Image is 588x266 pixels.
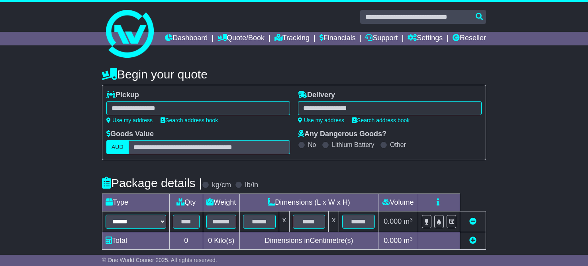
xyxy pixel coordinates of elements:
sup: 3 [410,236,413,242]
label: Other [390,141,406,149]
td: Weight [203,194,239,211]
td: 0 [169,232,203,250]
label: Lithium Battery [332,141,374,149]
span: 0 [208,237,212,244]
h4: Package details | [102,176,202,190]
td: Type [102,194,170,211]
span: m [404,217,413,225]
a: Use my address [106,117,153,123]
span: © One World Courier 2025. All rights reserved. [102,257,217,263]
span: 0.000 [384,237,402,244]
td: Dimensions in Centimetre(s) [240,232,378,250]
td: Kilo(s) [203,232,239,250]
a: Remove this item [469,217,476,225]
a: Quote/Book [218,32,265,45]
td: Dimensions (L x W x H) [240,194,378,211]
a: Add new item [469,237,476,244]
span: 0.000 [384,217,402,225]
label: Goods Value [106,130,154,139]
h4: Begin your quote [102,68,486,81]
a: Use my address [298,117,344,123]
sup: 3 [410,217,413,223]
a: Financials [319,32,356,45]
label: Pickup [106,91,139,100]
label: AUD [106,140,129,154]
td: x [329,211,339,232]
td: Total [102,232,170,250]
a: Search address book [352,117,410,123]
label: kg/cm [212,181,231,190]
a: Support [365,32,398,45]
label: lb/in [245,181,258,190]
label: No [308,141,316,149]
label: Delivery [298,91,335,100]
td: x [279,211,289,232]
span: m [404,237,413,244]
label: Any Dangerous Goods? [298,130,386,139]
a: Search address book [161,117,218,123]
td: Qty [169,194,203,211]
a: Reseller [453,32,486,45]
a: Settings [408,32,443,45]
a: Tracking [274,32,310,45]
a: Dashboard [165,32,208,45]
td: Volume [378,194,418,211]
